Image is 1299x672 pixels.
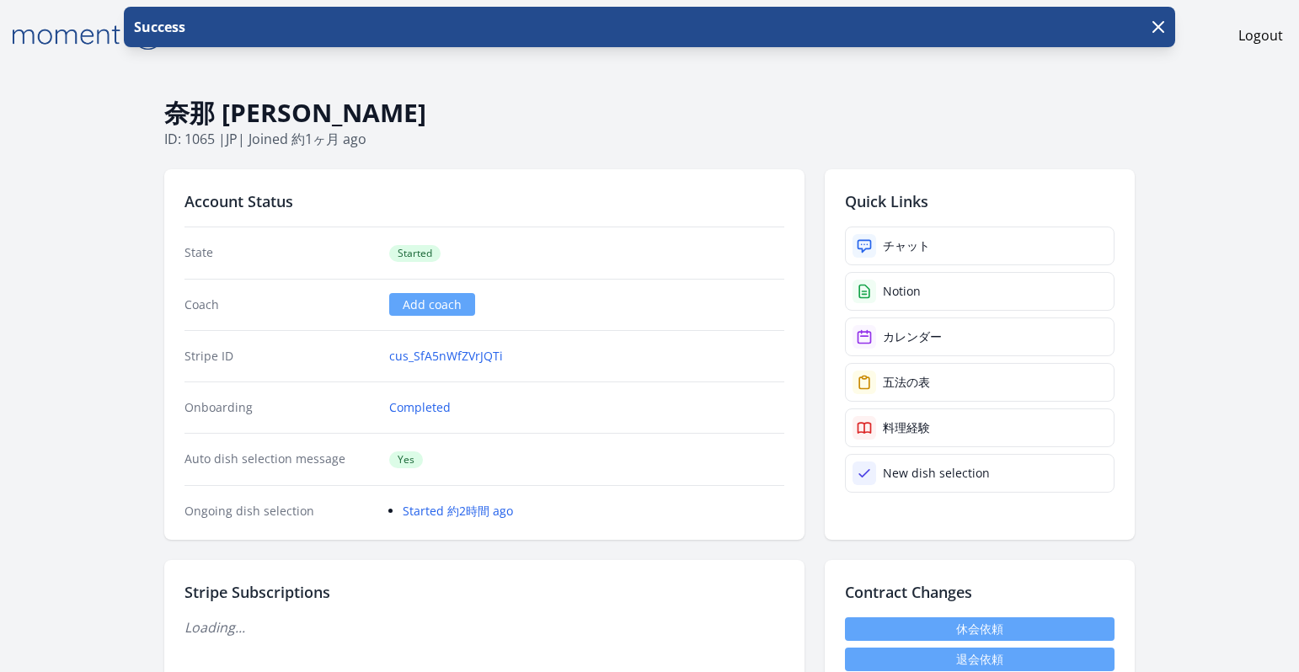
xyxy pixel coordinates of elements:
[845,363,1115,402] a: 五法の表
[883,328,942,345] div: カレンダー
[184,348,376,365] dt: Stripe ID
[883,237,930,254] div: チャット
[845,272,1115,311] a: Notion
[389,399,451,416] a: Completed
[883,374,930,391] div: 五法の表
[184,451,376,468] dt: Auto dish selection message
[403,503,513,519] a: Started 約2時間 ago
[184,617,784,637] p: Loading...
[184,399,376,416] dt: Onboarding
[883,283,921,300] div: Notion
[184,296,376,313] dt: Coach
[389,293,475,316] a: Add coach
[184,503,376,520] dt: Ongoing dish selection
[389,451,423,468] span: Yes
[845,317,1115,356] a: カレンダー
[845,580,1115,604] h2: Contract Changes
[131,17,185,37] p: Success
[164,97,1135,129] h1: 奈那 [PERSON_NAME]
[845,454,1115,493] a: New dish selection
[845,617,1115,641] a: 休会依頼
[883,419,930,436] div: 料理経験
[164,129,1135,149] p: ID: 1065 | | Joined 約1ヶ月 ago
[845,189,1115,213] h2: Quick Links
[184,580,784,604] h2: Stripe Subscriptions
[184,189,784,213] h2: Account Status
[226,130,238,148] span: jp
[845,648,1115,671] button: 退会依頼
[883,465,990,482] div: New dish selection
[184,244,376,262] dt: State
[389,245,441,262] span: Started
[845,408,1115,447] a: 料理経験
[389,348,503,365] a: cus_SfA5nWfZVrJQTi
[845,227,1115,265] a: チャット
